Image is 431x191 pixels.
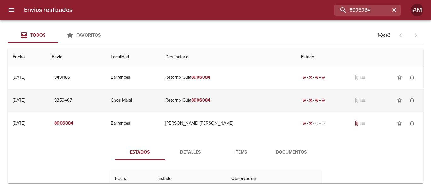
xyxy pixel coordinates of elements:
[408,28,423,43] span: Pagina siguiente
[13,75,25,80] div: [DATE]
[360,97,366,104] span: No tiene pedido asociado
[301,120,326,126] div: Despachado
[296,48,423,66] th: Estado
[353,74,360,81] span: No tiene documentos adjuntos
[301,97,326,104] div: Entregado
[4,3,19,18] button: menu
[406,71,418,84] button: Activar notificaciones
[321,76,325,79] span: radio_button_checked
[8,48,47,66] th: Fecha
[110,170,153,188] th: Fecha
[47,48,106,66] th: Envio
[360,120,366,126] span: No tiene pedido asociado
[302,121,306,125] span: radio_button_checked
[334,5,390,16] input: buscar
[226,170,321,188] th: Observacion
[409,120,415,126] span: notifications_none
[309,98,312,102] span: radio_button_checked
[393,71,406,84] button: Agregar a favoritos
[353,97,360,104] span: No tiene documentos adjuntos
[411,4,423,16] div: AM
[302,76,306,79] span: radio_button_checked
[13,121,25,126] div: [DATE]
[411,4,423,16] div: Abrir información de usuario
[160,112,296,135] td: [PERSON_NAME] [PERSON_NAME]
[321,98,325,102] span: radio_button_checked
[118,149,161,156] span: Estados
[353,120,360,126] span: Tiene documentos adjuntos
[169,149,212,156] span: Detalles
[191,75,210,80] em: 8906084
[396,74,403,81] span: star_border
[8,28,109,43] div: Tabs Envios
[13,98,25,103] div: [DATE]
[160,89,296,112] td: Retorno Guia
[24,5,72,15] h6: Envios realizados
[54,74,70,81] span: 9491185
[409,97,415,104] span: notifications_none
[393,32,408,38] span: Pagina anterior
[393,117,406,130] button: Agregar a favoritos
[106,66,160,89] td: Barrancas
[315,98,319,102] span: radio_button_checked
[315,121,319,125] span: radio_button_unchecked
[160,48,296,66] th: Destinatario
[191,98,210,103] em: 8906084
[52,72,73,83] button: 9491185
[396,120,403,126] span: star_border
[393,94,406,107] button: Agregar a favoritos
[115,145,316,160] div: Tabs detalle de guia
[301,74,326,81] div: Entregado
[153,170,226,188] th: Estado
[378,32,391,38] p: 1 - 3 de 3
[360,74,366,81] span: No tiene pedido asociado
[396,97,403,104] span: star_border
[309,76,312,79] span: radio_button_checked
[321,121,325,125] span: radio_button_unchecked
[406,117,418,130] button: Activar notificaciones
[52,118,76,129] button: 8906084
[270,149,313,156] span: Documentos
[409,74,415,81] span: notifications_none
[76,32,101,38] span: Favoritos
[219,149,262,156] span: Items
[406,94,418,107] button: Activar notificaciones
[302,98,306,102] span: radio_button_checked
[54,97,72,104] span: 9359407
[30,32,45,38] span: Todos
[106,89,160,112] td: Chos Malal
[106,112,160,135] td: Barrancas
[106,48,160,66] th: Localidad
[54,120,73,127] em: 8906084
[309,121,312,125] span: radio_button_checked
[315,76,319,79] span: radio_button_checked
[160,66,296,89] td: Retorno Guia
[52,95,74,106] button: 9359407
